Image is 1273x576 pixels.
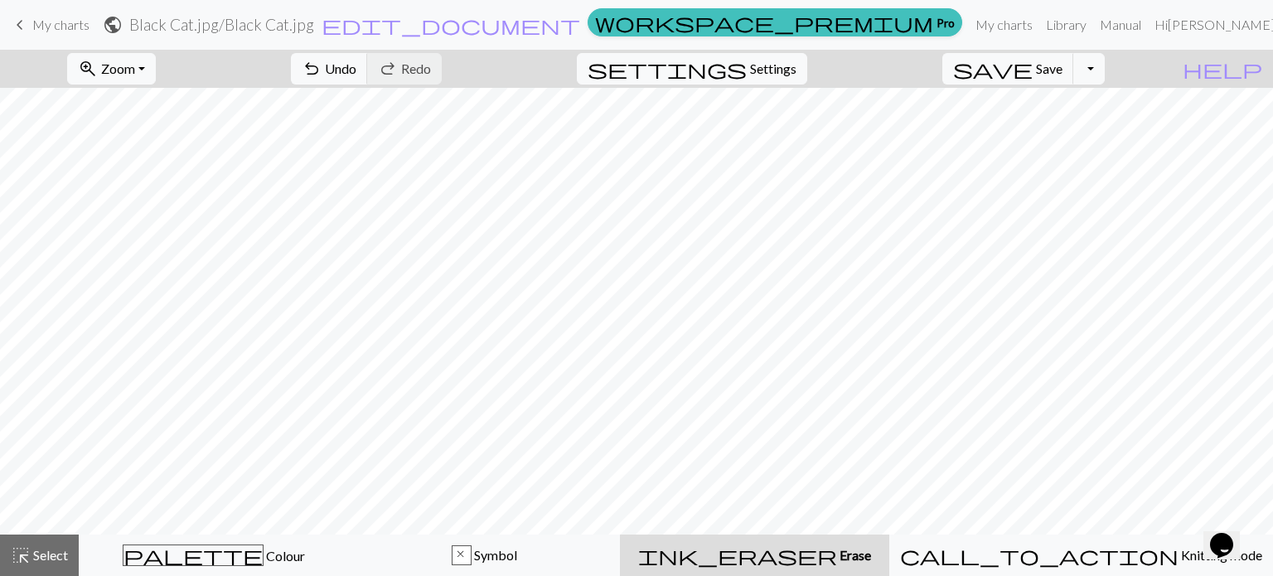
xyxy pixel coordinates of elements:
[325,61,356,76] span: Undo
[595,11,933,34] span: workspace_premium
[953,57,1033,80] span: save
[78,57,98,80] span: zoom_in
[750,59,796,79] span: Settings
[638,544,837,567] span: ink_eraser
[79,535,350,576] button: Colour
[942,53,1074,85] button: Save
[10,13,30,36] span: keyboard_arrow_left
[577,53,807,85] button: SettingsSettings
[101,61,135,76] span: Zoom
[588,8,962,36] a: Pro
[1036,61,1062,76] span: Save
[32,17,90,32] span: My charts
[1039,8,1093,41] a: Library
[31,547,68,563] span: Select
[123,544,263,567] span: palette
[900,544,1179,567] span: call_to_action
[129,15,314,34] h2: Black Cat.jpg / Black Cat.jpg
[10,11,90,39] a: My charts
[350,535,621,576] button: x Symbol
[11,544,31,567] span: highlight_alt
[322,13,580,36] span: edit_document
[264,548,305,564] span: Colour
[1203,510,1256,559] iframe: chat widget
[620,535,889,576] button: Erase
[889,535,1273,576] button: Knitting mode
[67,53,156,85] button: Zoom
[1183,57,1262,80] span: help
[969,8,1039,41] a: My charts
[837,547,871,563] span: Erase
[302,57,322,80] span: undo
[588,59,747,79] i: Settings
[588,57,747,80] span: settings
[472,547,517,563] span: Symbol
[453,546,471,566] div: x
[1179,547,1262,563] span: Knitting mode
[1093,8,1148,41] a: Manual
[103,13,123,36] span: public
[291,53,368,85] button: Undo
